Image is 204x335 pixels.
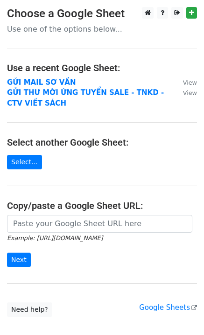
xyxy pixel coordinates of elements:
small: Example: [URL][DOMAIN_NAME] [7,234,103,241]
a: GỬI MAIL SƠ VẤN [7,78,76,87]
h4: Copy/paste a Google Sheet URL: [7,200,197,211]
input: Next [7,253,31,267]
a: View [174,78,197,87]
a: Need help? [7,302,52,317]
a: GỬI THƯ MỜI ỨNG TUYỂN SALE - TNKD - CTV VIẾT SÁCH [7,88,164,107]
a: View [174,88,197,97]
a: Google Sheets [139,303,197,312]
h4: Select another Google Sheet: [7,137,197,148]
h3: Choose a Google Sheet [7,7,197,20]
small: View [183,89,197,96]
h4: Use a recent Google Sheet: [7,62,197,74]
p: Use one of the options below... [7,24,197,34]
input: Paste your Google Sheet URL here [7,215,192,233]
a: Select... [7,155,42,169]
small: View [183,79,197,86]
